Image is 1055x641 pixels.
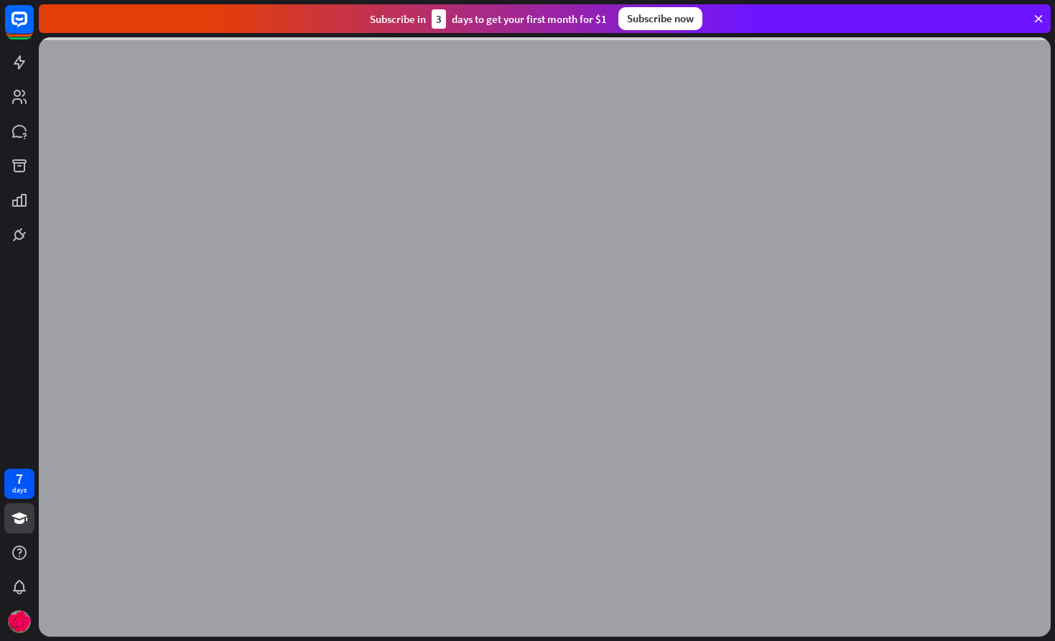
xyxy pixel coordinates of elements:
[12,485,27,495] div: days
[432,9,446,29] div: 3
[16,472,23,485] div: 7
[618,7,702,30] div: Subscribe now
[4,469,34,499] a: 7 days
[370,9,607,29] div: Subscribe in days to get your first month for $1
